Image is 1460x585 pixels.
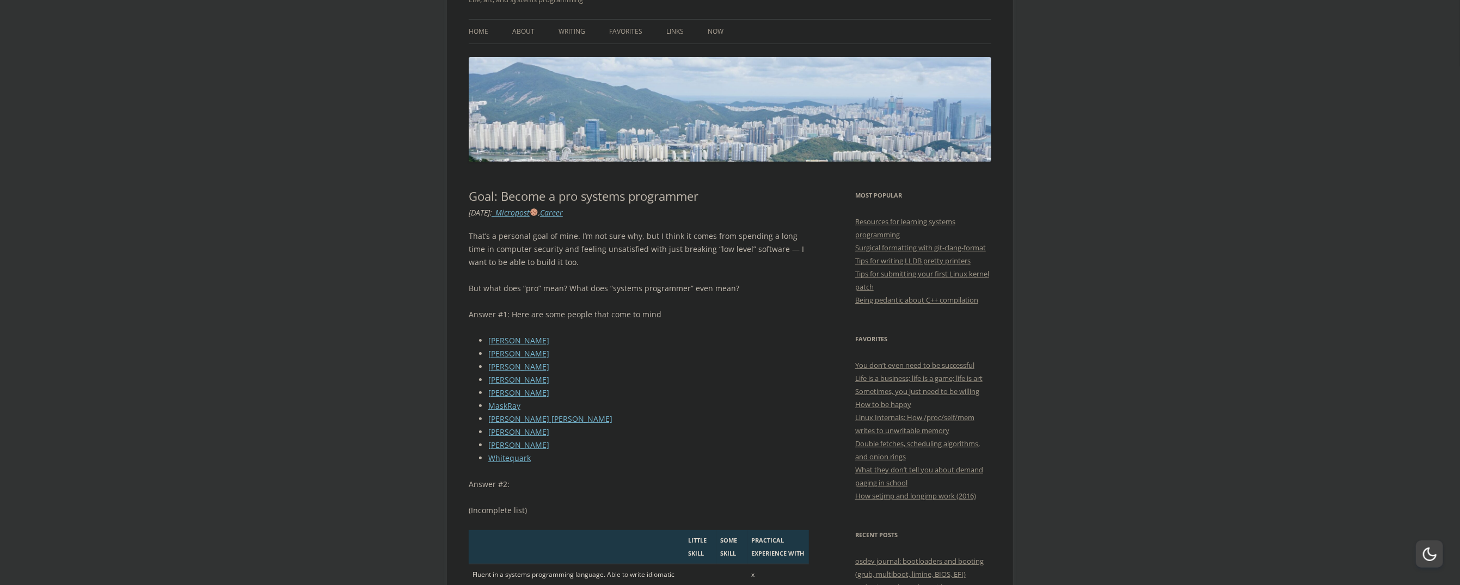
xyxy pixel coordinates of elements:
p: (Incomplete list) [469,504,809,517]
th: Little skill [684,530,717,564]
a: Tips for submitting your first Linux kernel patch [855,269,989,292]
a: Surgical formatting with git-clang-format [855,243,986,253]
h3: Recent Posts [855,528,991,541]
p: But what does “pro” mean? What does “systems programmer” even mean? [469,282,809,295]
th: Some skill [716,530,747,564]
a: [PERSON_NAME] [488,361,549,372]
img: offlinemark [469,57,991,162]
a: You don’t even need to be successful [855,360,974,370]
a: Favorites [609,20,642,44]
h3: Favorites [855,332,991,346]
a: Sometimes, you just need to be willing [855,386,979,396]
a: [PERSON_NAME] [488,387,549,398]
p: Answer #1: Here are some people that come to mind [469,308,809,321]
a: osdev journal: bootloaders and booting (grub, multiboot, limine, BIOS, EFI) [855,556,984,579]
a: Home [469,20,488,44]
a: [PERSON_NAME] [488,440,549,450]
time: [DATE] [469,207,490,218]
a: Being pedantic about C++ compilation [855,295,978,305]
h3: Most Popular [855,189,991,202]
a: How setjmp and longjmp work (2016) [855,491,976,501]
th: Practical experience with [747,530,809,564]
a: What they don’t tell you about demand paging in school [855,465,983,488]
a: _Micropost [492,207,538,218]
a: [PERSON_NAME] [488,427,549,437]
a: Now [708,20,723,44]
a: [PERSON_NAME] [488,374,549,385]
p: That’s a personal goal of mine. I’m not sure why, but I think it comes from spending a long time ... [469,230,809,269]
a: Tips for writing LLDB pretty printers [855,256,971,266]
h1: Goal: Become a pro systems programmer [469,189,809,203]
a: MaskRay [488,401,520,411]
a: Links [666,20,684,44]
a: About [512,20,535,44]
a: Writing [559,20,585,44]
a: Double fetches, scheduling algorithms, and onion rings [855,439,980,461]
a: Linux Internals: How /proc/self/mem writes to unwritable memory [855,412,974,435]
i: : , [469,207,563,218]
p: Answer #2: [469,478,809,491]
a: Career [540,207,563,218]
a: How to be happy [855,399,911,409]
a: [PERSON_NAME] [PERSON_NAME] [488,414,612,424]
img: 🍪 [530,208,538,216]
a: Life is a business; life is a game; life is art [855,373,983,383]
a: Resources for learning systems programming [855,217,955,239]
a: [PERSON_NAME] [488,335,549,346]
a: Whitequark [488,453,531,463]
a: [PERSON_NAME] [488,348,549,359]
